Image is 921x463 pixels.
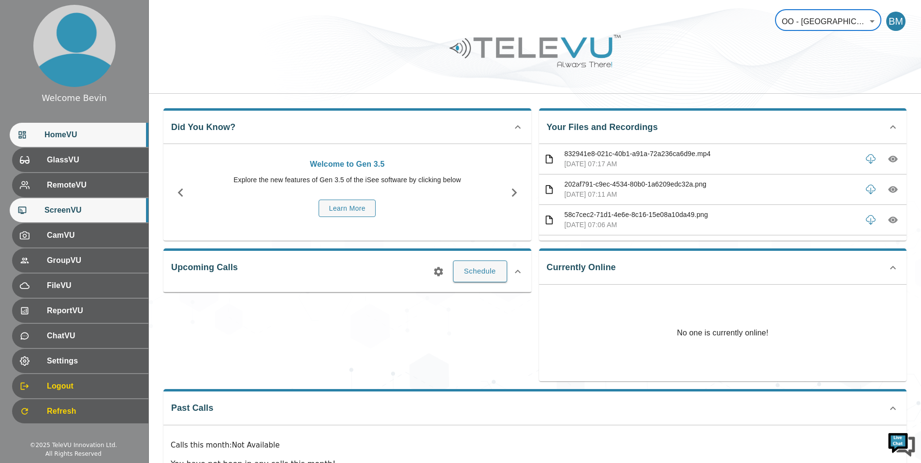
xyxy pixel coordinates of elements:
div: GlassVU [12,148,148,172]
div: ReportVU [12,299,148,323]
div: FileVU [12,274,148,298]
div: ChatVU [12,324,148,348]
p: 58c7cec2-71d1-4e6e-8c16-15e08a10da49.png [564,210,857,220]
span: Logout [47,380,141,392]
div: Settings [12,349,148,373]
p: Welcome to Gen 3.5 [203,159,492,170]
p: 832941e8-021c-40b1-a91a-72a236ca6d9e.mp4 [564,149,857,159]
textarea: Type your message and hit 'Enter' [5,264,184,298]
div: OO - [GEOGRAPHIC_DATA] - [PERSON_NAME] [775,8,881,35]
span: Refresh [47,405,141,417]
div: HomeVU [10,123,148,147]
p: [DATE] 07:11 AM [564,189,857,200]
span: ReportVU [47,305,141,317]
img: profile.png [33,5,116,87]
button: Schedule [453,260,507,282]
span: ScreenVU [44,204,141,216]
p: 2ebfa0c0-db7b-4dec-95f2-15930507906f.png [564,240,857,250]
img: Logo [448,31,622,71]
div: ScreenVU [10,198,148,222]
div: Logout [12,374,148,398]
span: RemoteVU [47,179,141,191]
div: GroupVU [12,248,148,273]
p: Explore the new features of Gen 3.5 of the iSee software by clicking below [203,175,492,185]
span: GlassVU [47,154,141,166]
button: Learn More [319,200,376,217]
p: [DATE] 07:06 AM [564,220,857,230]
p: No one is currently online! [677,285,768,381]
span: FileVU [47,280,141,291]
span: Settings [47,355,141,367]
span: GroupVU [47,255,141,266]
div: Chat with us now [50,51,162,63]
div: RemoteVU [12,173,148,197]
img: d_736959983_company_1615157101543_736959983 [16,45,41,69]
span: HomeVU [44,129,141,141]
div: CamVU [12,223,148,247]
img: Chat Widget [887,429,916,458]
div: BM [886,12,906,31]
div: Welcome Bevin [42,92,107,104]
p: [DATE] 07:17 AM [564,159,857,169]
span: ChatVU [47,330,141,342]
div: Minimize live chat window [159,5,182,28]
div: Refresh [12,399,148,423]
div: All Rights Reserved [45,449,102,458]
p: 202af791-c9ec-4534-80b0-1a6209edc32a.png [564,179,857,189]
p: Calls this month : Not Available [171,440,899,451]
span: CamVU [47,230,141,241]
span: We're online! [56,122,133,219]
